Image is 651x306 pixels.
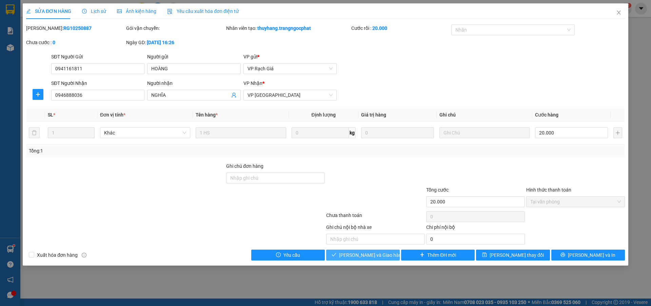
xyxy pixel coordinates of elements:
[147,53,240,60] div: Người gửi
[426,187,449,193] span: Tổng cước
[361,127,434,138] input: 0
[351,24,450,32] div: Cước rồi :
[349,127,356,138] span: kg
[51,79,144,87] div: SĐT Người Nhận
[196,127,286,138] input: VD: Bàn, Ghế
[82,9,87,14] span: clock-circle
[361,112,386,118] span: Giá trị hàng
[326,234,425,245] input: Nhập ghi chú
[226,163,263,169] label: Ghi chú đơn hàng
[248,90,333,100] span: VP Hà Tiên
[48,112,53,118] span: SL
[147,79,240,87] div: Người nhận
[251,250,325,260] button: exclamation-circleYêu cầu
[226,24,350,32] div: Nhân viên tạo:
[167,9,173,14] img: icon
[526,187,571,193] label: Hình thức thanh toán
[51,53,144,60] div: SĐT Người Gửi
[551,250,625,260] button: printer[PERSON_NAME] và In
[437,108,532,122] th: Ghi chú
[439,127,530,138] input: Ghi Chú
[420,252,425,258] span: plus
[104,128,186,138] span: Khác
[167,8,239,14] span: Yêu cầu xuất hóa đơn điện tử
[326,250,400,260] button: check[PERSON_NAME] và Giao hàng
[490,251,544,259] span: [PERSON_NAME] thay đổi
[243,53,337,60] div: VP gửi
[568,251,615,259] span: [PERSON_NAME] và In
[126,39,225,46] div: Ngày GD:
[332,252,336,258] span: check
[196,112,218,118] span: Tên hàng
[26,39,125,46] div: Chưa cước :
[147,40,174,45] b: [DATE] 16:26
[82,8,106,14] span: Lịch sử
[257,25,311,31] b: thuyhang.trangngocphat
[339,251,404,259] span: [PERSON_NAME] và Giao hàng
[63,25,92,31] b: RG10250887
[560,252,565,258] span: printer
[312,112,336,118] span: Định lượng
[29,127,40,138] button: delete
[126,24,225,32] div: Gói vận chuyển:
[100,112,125,118] span: Đơn vị tính
[401,250,475,260] button: plusThêm ĐH mới
[82,253,86,257] span: info-circle
[243,80,262,86] span: VP Nhận
[34,251,80,259] span: Xuất hóa đơn hàng
[53,40,55,45] b: 0
[613,127,622,138] button: plus
[33,89,43,100] button: plus
[530,197,621,207] span: Tại văn phòng
[372,25,387,31] b: 20.000
[283,251,300,259] span: Yêu cầu
[33,92,43,97] span: plus
[226,173,325,183] input: Ghi chú đơn hàng
[427,251,456,259] span: Thêm ĐH mới
[325,212,426,223] div: Chưa thanh toán
[26,9,31,14] span: edit
[426,223,525,234] div: Chi phí nội bộ
[248,64,333,74] span: VP Rạch Giá
[26,24,125,32] div: [PERSON_NAME]:
[276,252,281,258] span: exclamation-circle
[117,9,122,14] span: picture
[609,3,628,22] button: Close
[482,252,487,258] span: save
[616,10,622,15] span: close
[535,112,558,118] span: Cước hàng
[117,8,156,14] span: Ảnh kiện hàng
[326,223,425,234] div: Ghi chú nội bộ nhà xe
[476,250,550,260] button: save[PERSON_NAME] thay đổi
[231,92,237,98] span: user-add
[29,147,251,155] div: Tổng: 1
[26,8,71,14] span: SỬA ĐƠN HÀNG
